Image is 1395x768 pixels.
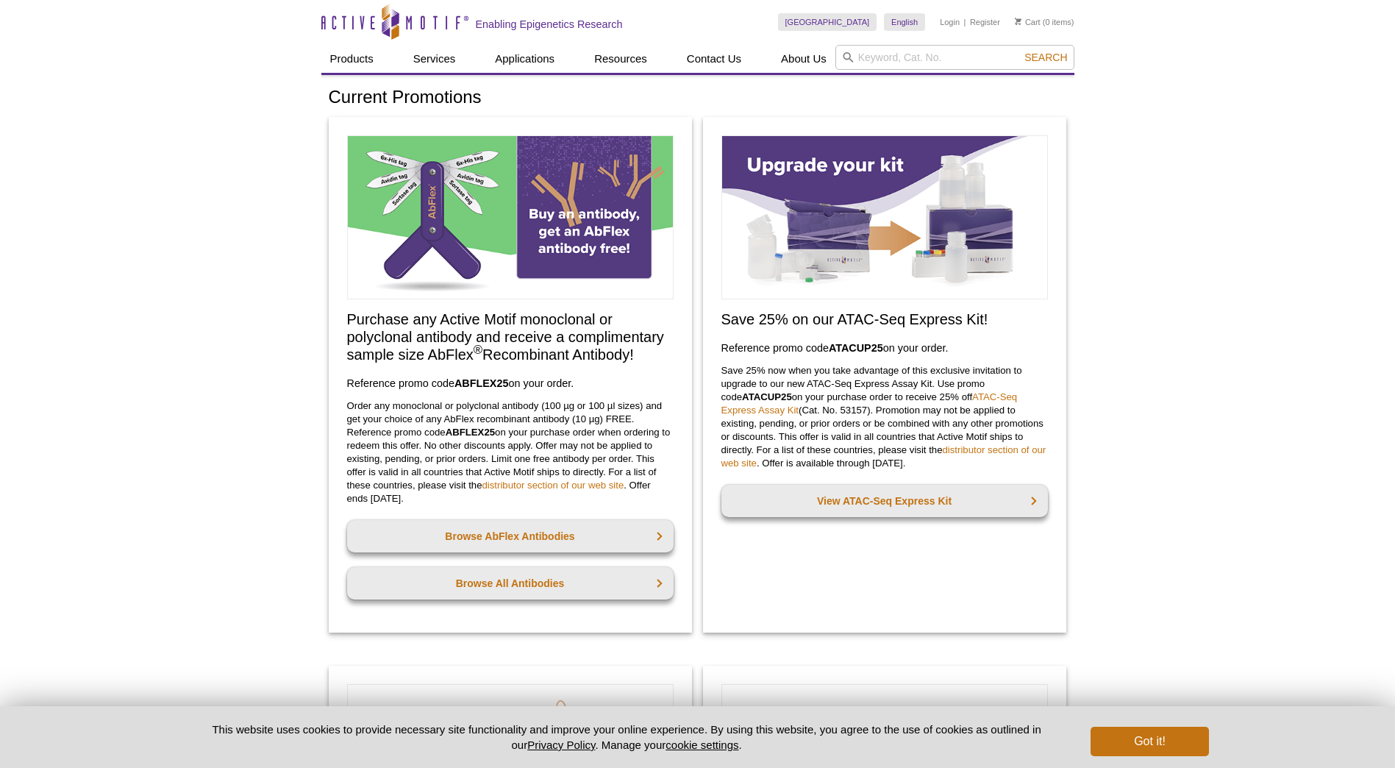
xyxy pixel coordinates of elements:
a: Applications [486,45,563,73]
input: Keyword, Cat. No. [835,45,1074,70]
p: Save 25% now when you take advantage of this exclusive invitation to upgrade to our new ATAC-Seq ... [721,364,1048,470]
strong: ATACUP25 [742,391,792,402]
h1: Current Promotions [329,88,1067,109]
li: | [964,13,966,31]
a: Register [970,17,1000,27]
button: Search [1020,51,1071,64]
h3: Reference promo code on your order. [347,374,674,392]
li: (0 items) [1015,13,1074,31]
span: Search [1024,51,1067,63]
a: Privacy Policy [527,739,595,751]
h3: Reference promo code on your order. [721,339,1048,357]
h2: Enabling Epigenetics Research [476,18,623,31]
a: View ATAC-Seq Express Kit [721,485,1048,517]
a: Login [940,17,960,27]
a: Cart [1015,17,1041,27]
button: cookie settings [666,739,738,751]
a: Resources [585,45,656,73]
a: Services [404,45,465,73]
sup: ® [474,344,482,358]
h2: Save 25% on our ATAC-Seq Express Kit! [721,310,1048,328]
a: Products [321,45,382,73]
a: Contact Us [678,45,750,73]
h2: Purchase any Active Motif monoclonal or polyclonal antibody and receive a complimentary sample si... [347,310,674,363]
button: Got it! [1091,727,1208,756]
a: About Us [772,45,835,73]
p: Order any monoclonal or polyclonal antibody (100 µg or 100 µl sizes) and get your choice of any A... [347,399,674,505]
a: distributor section of our web site [482,480,624,491]
strong: ABFLEX25 [446,427,495,438]
a: English [884,13,925,31]
img: Your Cart [1015,18,1021,25]
a: Browse AbFlex Antibodies [347,520,674,552]
img: Save on ATAC-Seq Express Assay Kit [721,135,1048,299]
strong: ATACUP25 [829,342,883,354]
a: Browse All Antibodies [347,567,674,600]
strong: ABFLEX25 [454,377,509,389]
img: Free Sample Size AbFlex Antibody [347,135,674,299]
a: [GEOGRAPHIC_DATA] [778,13,877,31]
p: This website uses cookies to provide necessary site functionality and improve your online experie... [187,722,1067,753]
